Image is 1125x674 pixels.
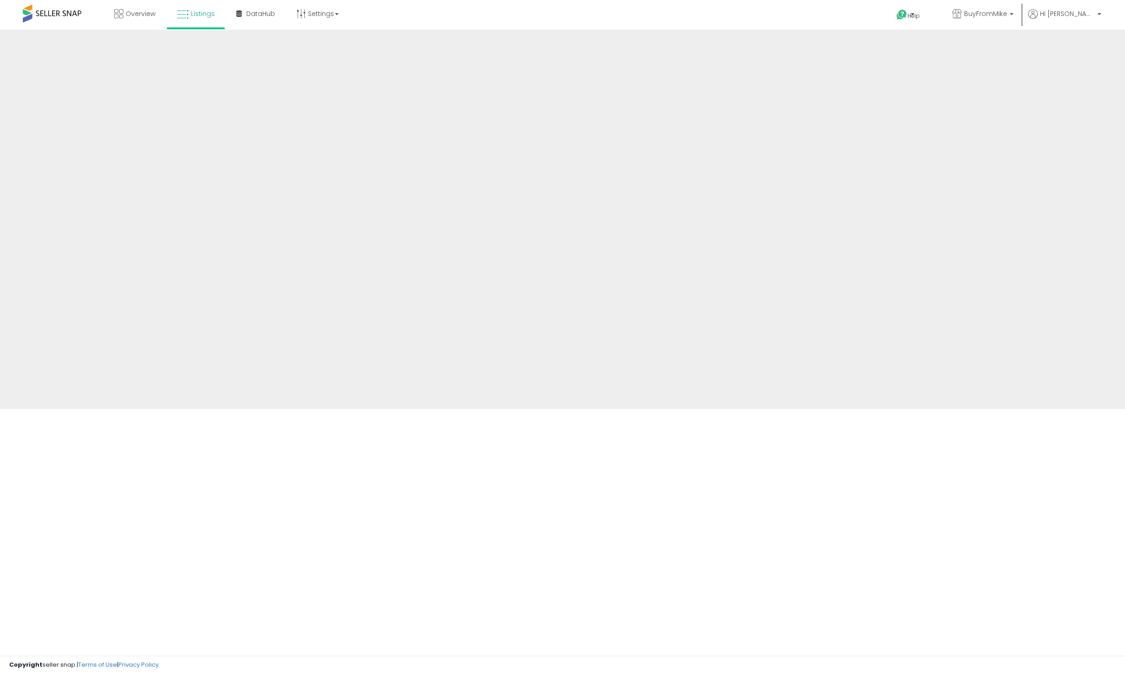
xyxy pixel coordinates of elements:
span: BuyFromMike [964,9,1007,18]
span: Hi [PERSON_NAME] [1040,9,1095,18]
a: Hi [PERSON_NAME] [1028,9,1101,30]
span: DataHub [246,9,275,18]
span: Help [907,12,920,20]
a: Help [889,2,938,30]
span: Overview [126,9,155,18]
span: Listings [191,9,215,18]
i: Get Help [896,9,907,21]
